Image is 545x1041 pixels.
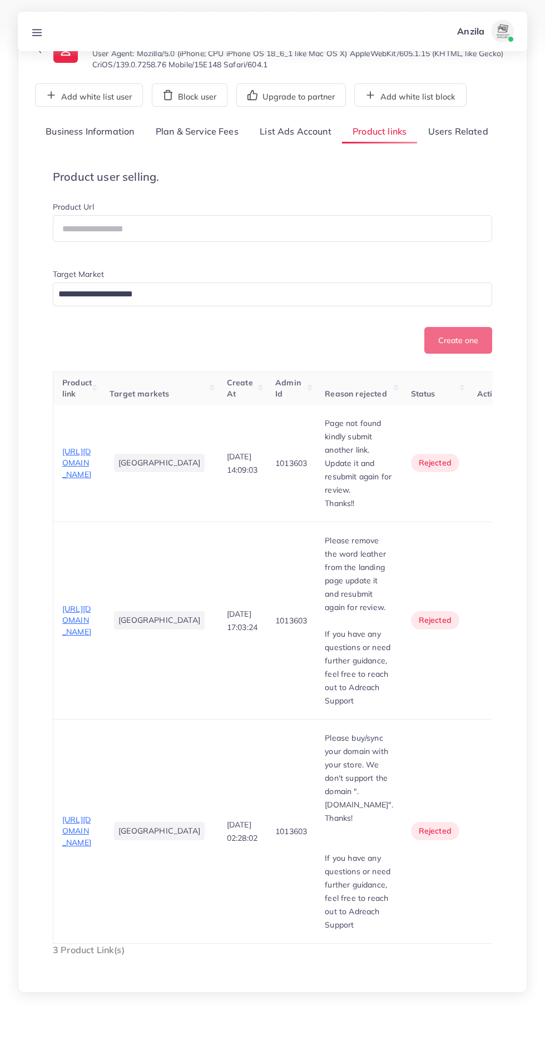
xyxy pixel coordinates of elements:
p: 1013603 [275,614,307,627]
p: Anzila [457,24,484,38]
button: Create one [424,327,492,354]
button: Block user [152,83,227,107]
span: rejected [419,457,452,468]
button: Add white list block [354,83,467,107]
a: Product links [342,120,417,144]
span: Action [477,389,502,399]
p: Page not found kindly submit another link. Update it and resubmit again for review. [325,417,393,497]
span: rejected [419,825,452,836]
label: Product Url [53,201,94,212]
p: Please buy/sync your domain with your store. We don't support the domain ".[DOMAIN_NAME]". Thanks! [325,731,393,825]
span: Create At [227,378,253,399]
span: 3 Product Link(s) [53,944,125,955]
p: [DATE] 17:03:24 [227,607,257,634]
p: 1013603 [275,457,307,470]
button: Add white list user [35,83,143,107]
p: If you have any questions or need further guidance, feel free to reach out to Adreach Support [325,627,393,707]
p: Please remove the word leather from the landing page update it and resubmit again for review. [325,534,393,614]
span: [URL][DOMAIN_NAME] [62,447,91,479]
a: Users Related [417,120,498,144]
span: Admin Id [275,378,301,399]
small: User Agent: Mozilla/5.0 (iPhone; CPU iPhone OS 18_6_1 like Mac OS X) AppleWebKit/605.1.15 (KHTML,... [92,48,510,70]
input: Search for option [54,286,478,303]
h4: Product user selling. [53,170,492,184]
span: Status [411,389,435,399]
span: Product link [62,378,92,399]
a: Anzilaavatar [451,20,518,42]
p: If you have any questions or need further guidance, feel free to reach out to Adreach Support [325,851,393,931]
p: [DATE] 14:09:03 [227,450,257,477]
span: rejected [419,614,452,626]
img: avatar [492,20,514,42]
p: Thanks!! [325,497,393,510]
li: [GEOGRAPHIC_DATA] [114,611,205,629]
button: Upgrade to partner [236,83,346,107]
span: [URL][DOMAIN_NAME] [62,815,91,847]
li: [GEOGRAPHIC_DATA] [114,454,205,472]
div: Search for option [53,282,492,306]
p: 1013603 [275,825,307,838]
a: List Ads Account [249,120,342,144]
a: Plan & Service Fees [145,120,249,144]
span: [URL][DOMAIN_NAME] [62,604,91,637]
span: Target markets [110,389,169,399]
li: [GEOGRAPHIC_DATA] [114,822,205,840]
a: Business Information [35,120,145,144]
label: Target Market [53,269,104,280]
p: [DATE] 02:28:02 [227,818,257,845]
span: Reason rejected [325,389,387,399]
